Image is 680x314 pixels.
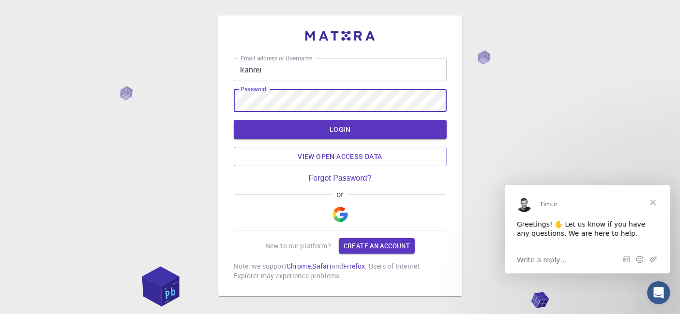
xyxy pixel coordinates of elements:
img: Google [332,207,348,222]
a: Forgot Password? [309,174,372,183]
a: Firefox [343,261,365,271]
p: New to our platform? [265,241,331,251]
a: Safari [312,261,332,271]
p: Note: we support , and . Users of Internet Explorer may experience problems. [234,261,447,281]
label: Password [241,85,266,93]
a: Chrome [287,261,311,271]
a: Create an account [339,238,415,254]
span: or [332,190,348,199]
iframe: Intercom live chat [647,281,670,304]
label: Email address or Username [241,54,312,62]
a: View open access data [234,147,447,166]
iframe: Intercom live chat message [505,185,670,273]
button: LOGIN [234,120,447,139]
